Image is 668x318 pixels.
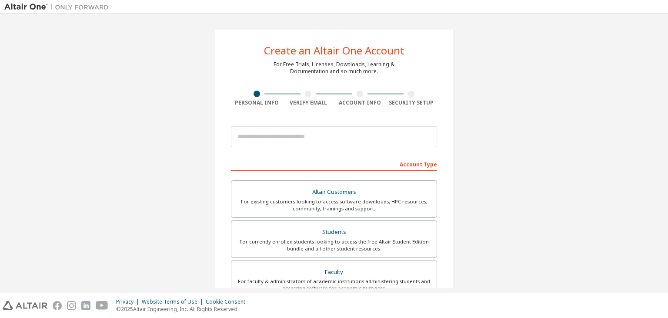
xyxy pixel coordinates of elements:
img: instagram.svg [67,301,76,310]
div: Create an Altair One Account [264,45,404,56]
div: Privacy [116,298,142,305]
div: Cookie Consent [206,298,250,305]
div: Account Info [334,99,386,106]
div: Altair Customers [237,186,431,198]
div: Security Setup [386,99,438,106]
img: altair_logo.svg [3,301,47,310]
div: For faculty & administrators of academic institutions administering students and accessing softwa... [237,278,431,292]
div: Faculty [237,266,431,278]
div: Account Type [231,157,437,171]
p: © 2025 Altair Engineering, Inc. All Rights Reserved. [116,305,250,313]
img: Altair One [4,3,113,11]
div: For Free Trials, Licenses, Downloads, Learning & Documentation and so much more. [274,61,394,75]
div: Website Terms of Use [142,298,206,305]
div: For currently enrolled students looking to access the free Altair Student Edition bundle and all ... [237,238,431,252]
div: Students [237,226,431,238]
div: For existing customers looking to access software downloads, HPC resources, community, trainings ... [237,198,431,212]
div: Personal Info [231,99,283,106]
img: facebook.svg [53,301,62,310]
img: linkedin.svg [81,301,90,310]
div: Verify Email [283,99,334,106]
img: youtube.svg [96,301,108,310]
